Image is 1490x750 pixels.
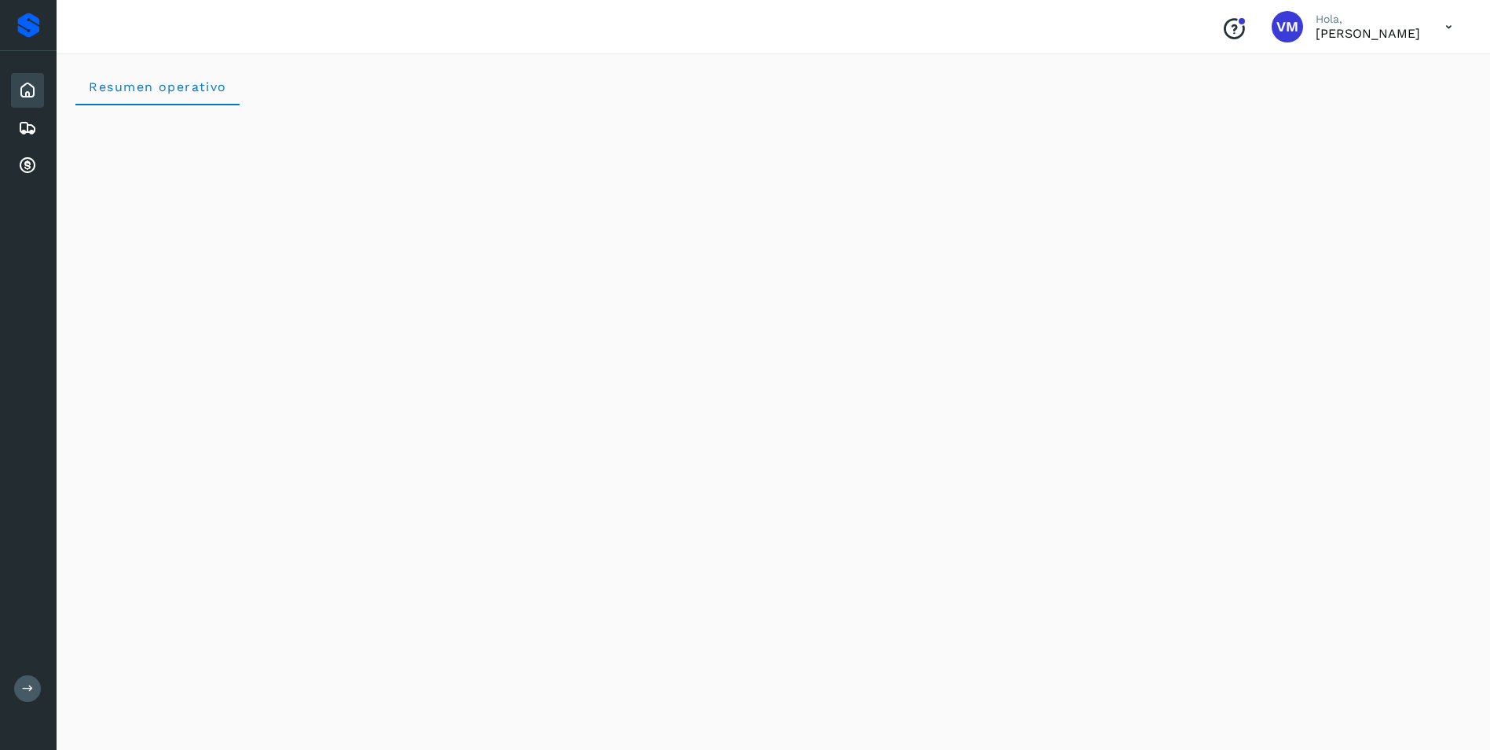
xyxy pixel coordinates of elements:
[11,149,44,183] div: Cuentas por cobrar
[11,111,44,145] div: Embarques
[1316,13,1420,26] p: Hola,
[88,79,227,94] span: Resumen operativo
[1316,26,1420,41] p: VICTOR MANUEL VILLEGAS SOTO
[11,73,44,108] div: Inicio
